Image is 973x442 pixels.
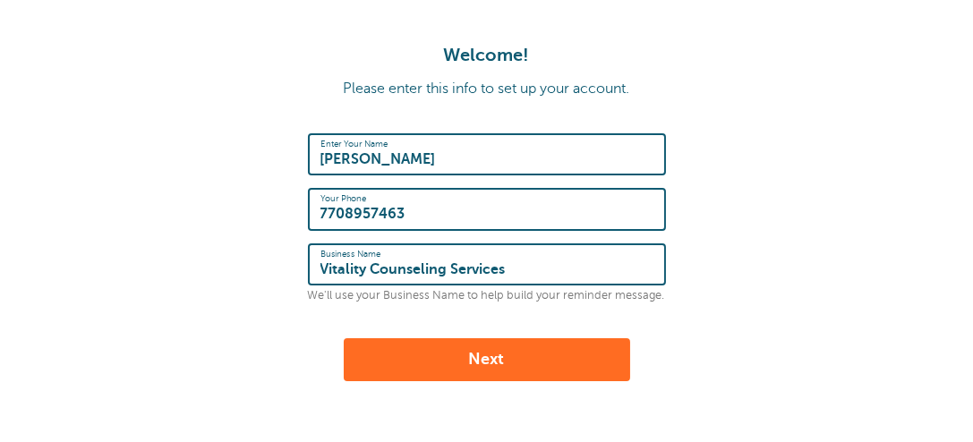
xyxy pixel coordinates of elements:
p: Please enter this info to set up your account. [18,81,955,98]
button: Next [344,338,630,381]
p: We'll use your Business Name to help build your reminder message. [308,289,666,302]
h1: Welcome! [18,45,955,66]
label: Your Phone [320,193,366,204]
label: Business Name [320,249,381,259]
label: Enter Your Name [320,139,388,149]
